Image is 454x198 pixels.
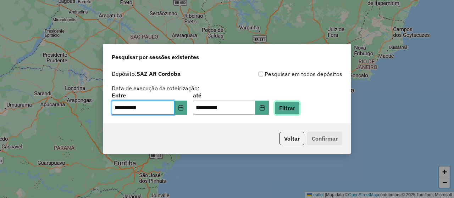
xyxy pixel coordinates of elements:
div: Pesquisar em todos depósitos [227,70,342,78]
button: Choose Date [174,101,188,115]
label: Data de execução da roteirização: [112,84,199,92]
label: Depósito: [112,69,181,78]
button: Filtrar [275,101,300,115]
button: Voltar [279,132,304,145]
button: Choose Date [255,101,269,115]
span: Pesquisar por sessões existentes [112,53,199,61]
label: Entre [112,91,187,100]
strong: SAZ AR Cordoba [137,70,181,77]
label: até [193,91,268,100]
